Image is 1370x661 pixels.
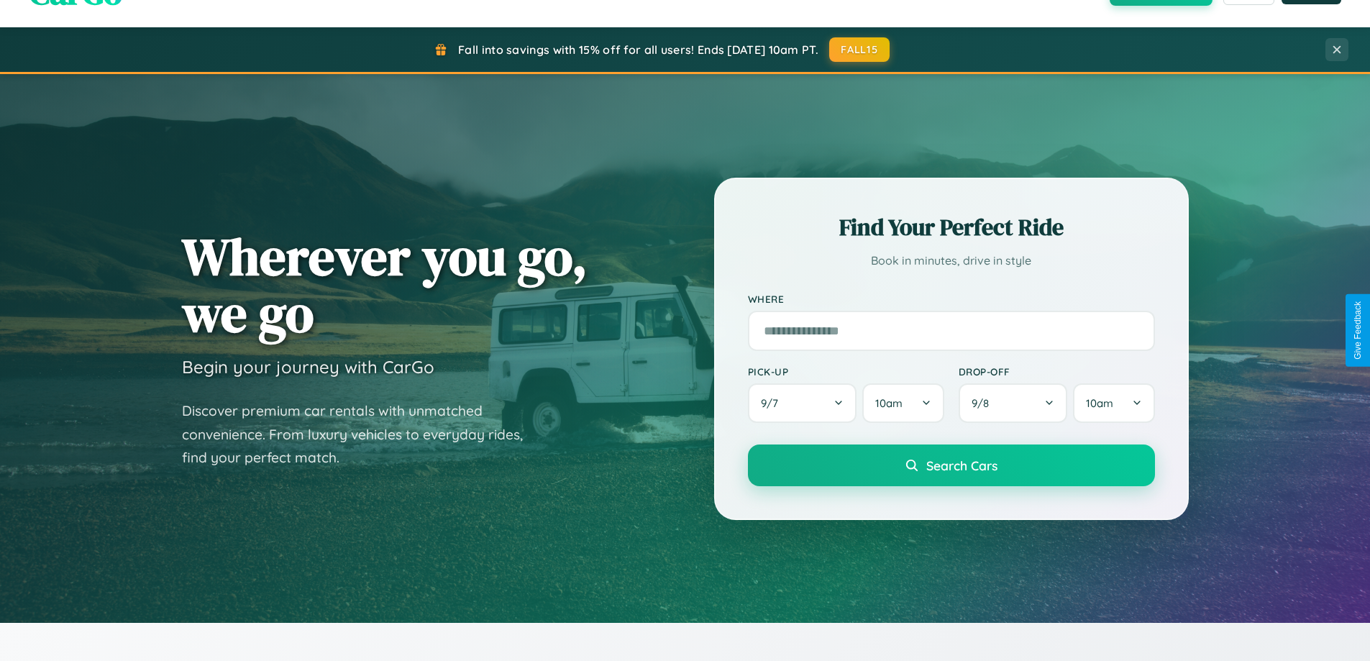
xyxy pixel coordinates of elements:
p: Discover premium car rentals with unmatched convenience. From luxury vehicles to everyday rides, ... [182,399,542,470]
span: 10am [1086,396,1113,410]
h2: Find Your Perfect Ride [748,211,1155,243]
span: Fall into savings with 15% off for all users! Ends [DATE] 10am PT. [458,42,818,57]
span: 10am [875,396,903,410]
button: 9/7 [748,383,857,423]
p: Book in minutes, drive in style [748,250,1155,271]
button: Search Cars [748,445,1155,486]
div: Give Feedback [1353,301,1363,360]
h1: Wherever you go, we go [182,228,588,342]
span: Search Cars [926,457,997,473]
span: 9 / 8 [972,396,996,410]
button: FALL15 [829,37,890,62]
label: Where [748,293,1155,305]
label: Pick-up [748,365,944,378]
label: Drop-off [959,365,1155,378]
span: 9 / 7 [761,396,785,410]
button: 10am [1073,383,1154,423]
h3: Begin your journey with CarGo [182,356,434,378]
button: 10am [862,383,944,423]
button: 9/8 [959,383,1068,423]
